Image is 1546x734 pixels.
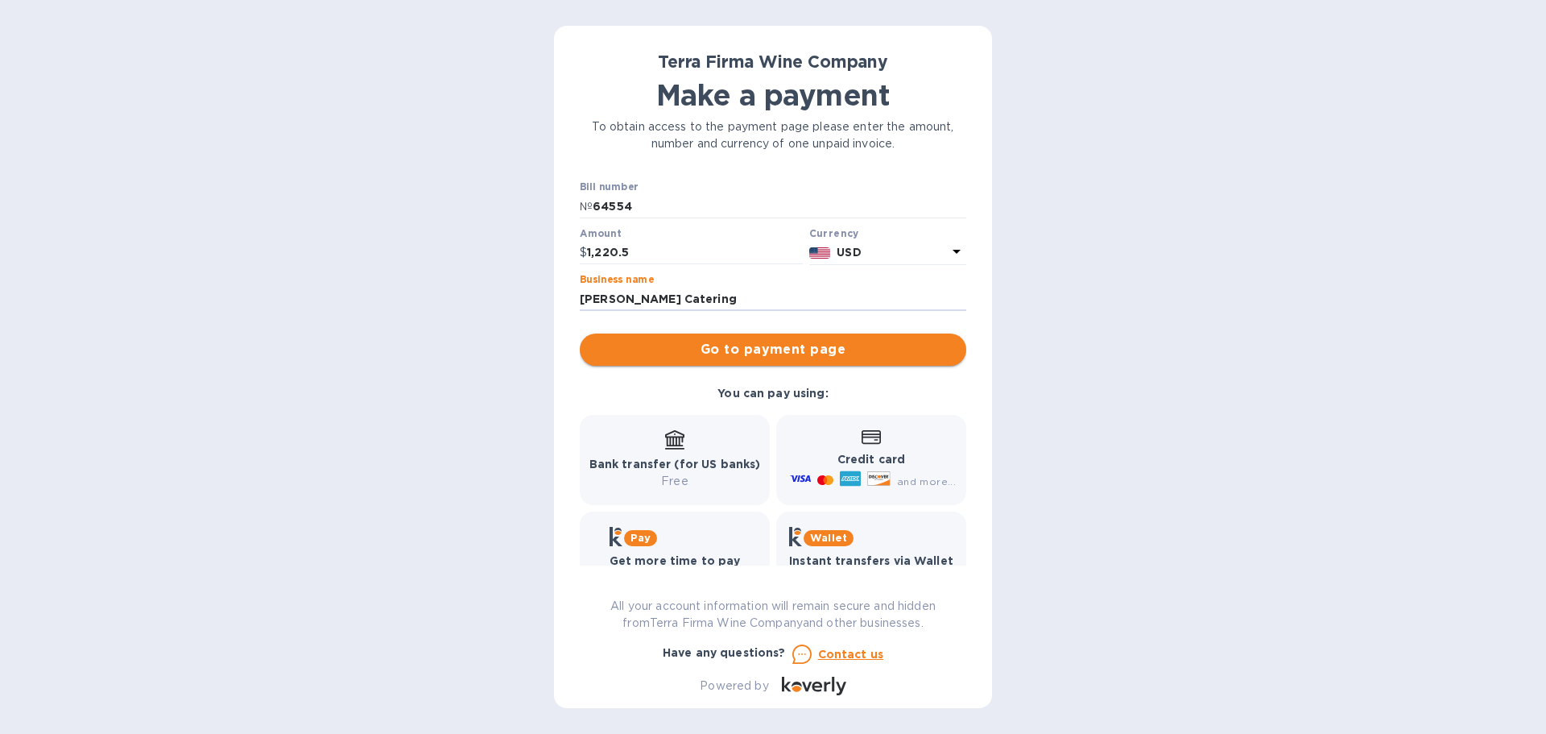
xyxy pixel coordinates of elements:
label: Amount [580,229,621,238]
b: You can pay using: [717,387,828,400]
b: Have any questions? [663,646,786,659]
span: Go to payment page [593,340,953,359]
u: Contact us [818,648,884,661]
label: Business name [580,276,654,285]
b: Credit card [837,453,905,466]
input: Enter bill number [593,194,966,218]
img: USD [809,247,831,259]
p: All your account information will remain secure and hidden from Terra Firma Wine Company and othe... [580,598,966,632]
b: Currency [809,227,859,239]
b: Pay [630,532,651,544]
b: Get more time to pay [610,554,741,567]
b: USD [837,246,861,259]
p: To obtain access to the payment page please enter the amount, number and currency of one unpaid i... [580,118,966,152]
span: and more... [897,475,956,487]
b: Instant transfers via Wallet [789,554,953,567]
b: Wallet [810,532,847,544]
b: Terra Firma Wine Company [658,52,888,72]
label: Bill number [580,183,638,193]
input: Enter business name [580,287,966,311]
button: Go to payment page [580,334,966,366]
p: Powered by [700,678,768,695]
p: № [580,198,593,215]
p: $ [580,244,587,261]
p: Free [589,473,761,490]
h1: Make a payment [580,78,966,112]
b: Bank transfer (for US banks) [589,458,761,471]
input: 0.00 [587,241,803,265]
